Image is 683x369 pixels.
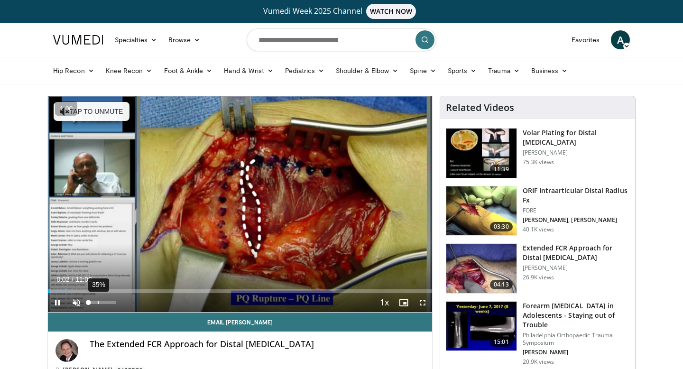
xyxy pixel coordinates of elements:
h3: Forearm [MEDICAL_DATA] in Adolescents - Staying out of Trouble [523,301,629,330]
p: 40.1K views [523,226,554,233]
span: 03:30 [490,222,513,231]
div: Progress Bar [48,289,432,293]
h3: ORIF Intraarticular Distal Radius Fx [523,186,629,205]
span: 15:01 [490,337,513,347]
a: Browse [163,30,206,49]
a: 04:13 Extended FCR Approach for Distal [MEDICAL_DATA] [PERSON_NAME] 26.9K views [446,243,629,294]
h4: The Extended FCR Approach for Distal [MEDICAL_DATA] [90,339,425,350]
button: Pause [48,293,67,312]
p: 75.3K views [523,158,554,166]
a: Sports [442,61,483,80]
h4: Related Videos [446,102,514,113]
a: Foot & Ankle [158,61,219,80]
img: Avatar [55,339,78,362]
span: 0:02 [56,276,69,283]
a: Favorites [566,30,605,49]
p: [PERSON_NAME] [523,264,629,272]
p: [PERSON_NAME] [523,149,629,157]
p: FORE [523,207,629,214]
span: WATCH NOW [366,4,416,19]
a: Email [PERSON_NAME] [48,313,432,332]
span: 04:13 [490,280,513,289]
button: Enable picture-in-picture mode [394,293,413,312]
img: 25619031-145e-4c60-a054-82f5ddb5a1ab.150x105_q85_crop-smart_upscale.jpg [446,302,517,351]
img: _514ecLNcU81jt9H5hMDoxOjA4MTtFn1_1.150x105_q85_crop-smart_upscale.jpg [446,244,517,293]
a: Specialties [109,30,163,49]
a: Knee Recon [100,61,158,80]
button: Tap to unmute [54,102,129,121]
a: Spine [404,61,442,80]
p: [PERSON_NAME] [523,349,629,356]
span: 11:02 [75,276,92,283]
p: Philadelphia Orthopaedic Trauma Symposium [523,332,629,347]
video-js: Video Player [48,96,432,313]
button: Playback Rate [375,293,394,312]
a: 15:01 Forearm [MEDICAL_DATA] in Adolescents - Staying out of Trouble Philadelphia Orthopaedic Tra... [446,301,629,366]
a: Trauma [482,61,526,80]
p: 26.9K views [523,274,554,281]
img: VuMedi Logo [53,35,103,45]
div: Volume Level [88,301,115,304]
a: Hip Recon [47,61,100,80]
p: 20.9K views [523,358,554,366]
a: A [611,30,630,49]
a: Hand & Wrist [218,61,279,80]
a: 03:30 ORIF Intraarticular Distal Radius Fx FORE [PERSON_NAME], [PERSON_NAME] 40.1K views [446,186,629,236]
a: Business [526,61,574,80]
a: Vumedi Week 2025 ChannelWATCH NOW [55,4,628,19]
img: 212608_0000_1.png.150x105_q85_crop-smart_upscale.jpg [446,186,517,236]
button: Unmute [67,293,86,312]
a: 11:39 Volar Plating for Distal [MEDICAL_DATA] [PERSON_NAME] 75.3K views [446,128,629,178]
h3: Volar Plating for Distal [MEDICAL_DATA] [523,128,629,147]
p: [PERSON_NAME], [PERSON_NAME] [523,216,629,224]
img: Vumedi-_volar_plating_100006814_3.jpg.150x105_q85_crop-smart_upscale.jpg [446,129,517,178]
span: / [72,276,74,283]
a: Pediatrics [279,61,330,80]
span: 11:39 [490,165,513,174]
h3: Extended FCR Approach for Distal [MEDICAL_DATA] [523,243,629,262]
a: Shoulder & Elbow [330,61,404,80]
button: Fullscreen [413,293,432,312]
input: Search topics, interventions [247,28,436,51]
